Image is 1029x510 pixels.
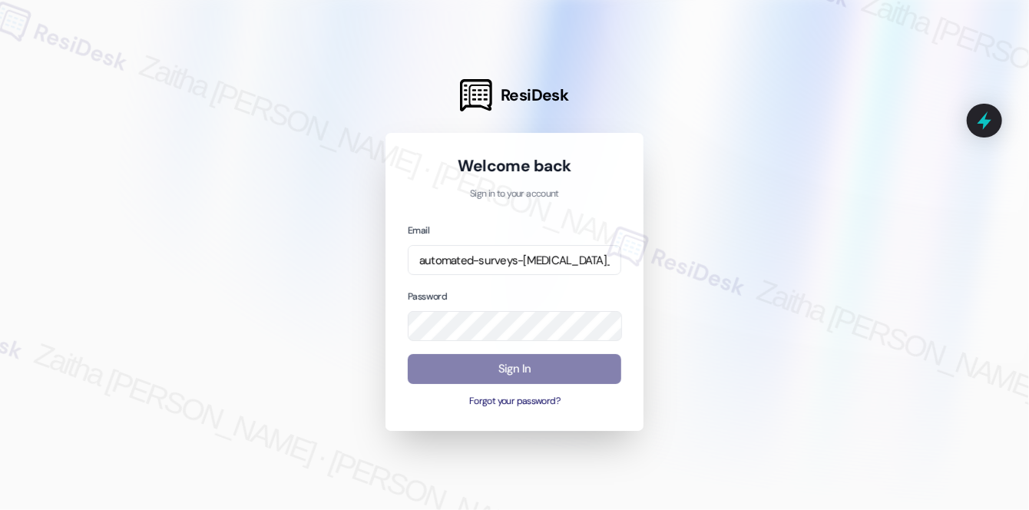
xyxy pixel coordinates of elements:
[408,395,621,409] button: Forgot your password?
[408,354,621,384] button: Sign In
[408,224,429,237] label: Email
[408,155,621,177] h1: Welcome back
[501,84,569,106] span: ResiDesk
[460,79,492,111] img: ResiDesk Logo
[408,187,621,201] p: Sign in to your account
[408,245,621,275] input: name@example.com
[408,290,447,303] label: Password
